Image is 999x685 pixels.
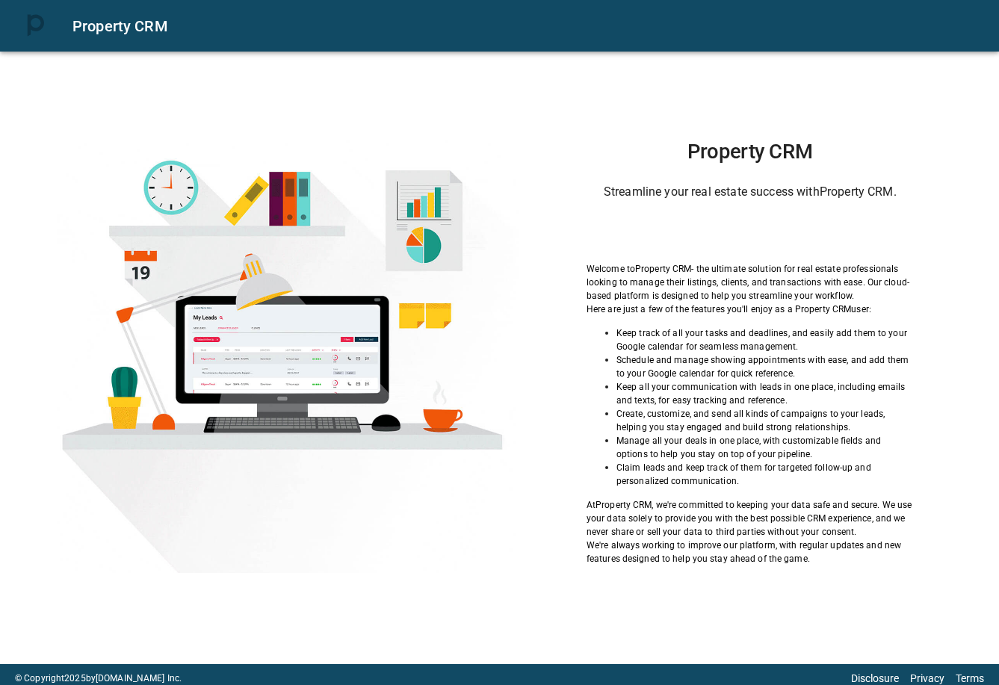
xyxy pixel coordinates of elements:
p: Schedule and manage showing appointments with ease, and add them to your Google calendar for quic... [616,353,914,380]
iframe: Sign in with Google Dialogue [692,15,984,238]
div: Property CRM [72,14,981,38]
h1: Property CRM [587,140,914,164]
p: Claim leads and keep track of them for targeted follow-up and personalized communication. [616,461,914,488]
p: Welcome to Property CRM - the ultimate solution for real estate professionals looking to manage t... [587,262,914,303]
div: Sign in with Google. Opens in new tab [681,216,819,249]
iframe: Sign in with Google Button [674,216,826,249]
p: We're always working to improve our platform, with regular updates and new features designed to h... [587,539,914,565]
p: At Property CRM , we're committed to keeping your data safe and secure. We use your data solely t... [587,498,914,539]
p: © Copyright 2025 by [15,672,182,685]
a: [DOMAIN_NAME] Inc. [96,673,182,684]
p: Keep all your communication with leads in one place, including emails and texts, for easy trackin... [616,380,914,407]
h6: Streamline your real estate success with Property CRM . [587,182,914,202]
p: Manage all your deals in one place, with customizable fields and options to help you stay on top ... [616,434,914,461]
a: Disclosure [851,672,899,684]
a: Privacy [910,672,944,684]
p: Keep track of all your tasks and deadlines, and easily add them to your Google calendar for seaml... [616,326,914,353]
p: Create, customize, and send all kinds of campaigns to your leads, helping you stay engaged and bu... [616,407,914,434]
p: Here are just a few of the features you'll enjoy as a Property CRM user: [587,303,914,316]
a: Terms [956,672,984,684]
